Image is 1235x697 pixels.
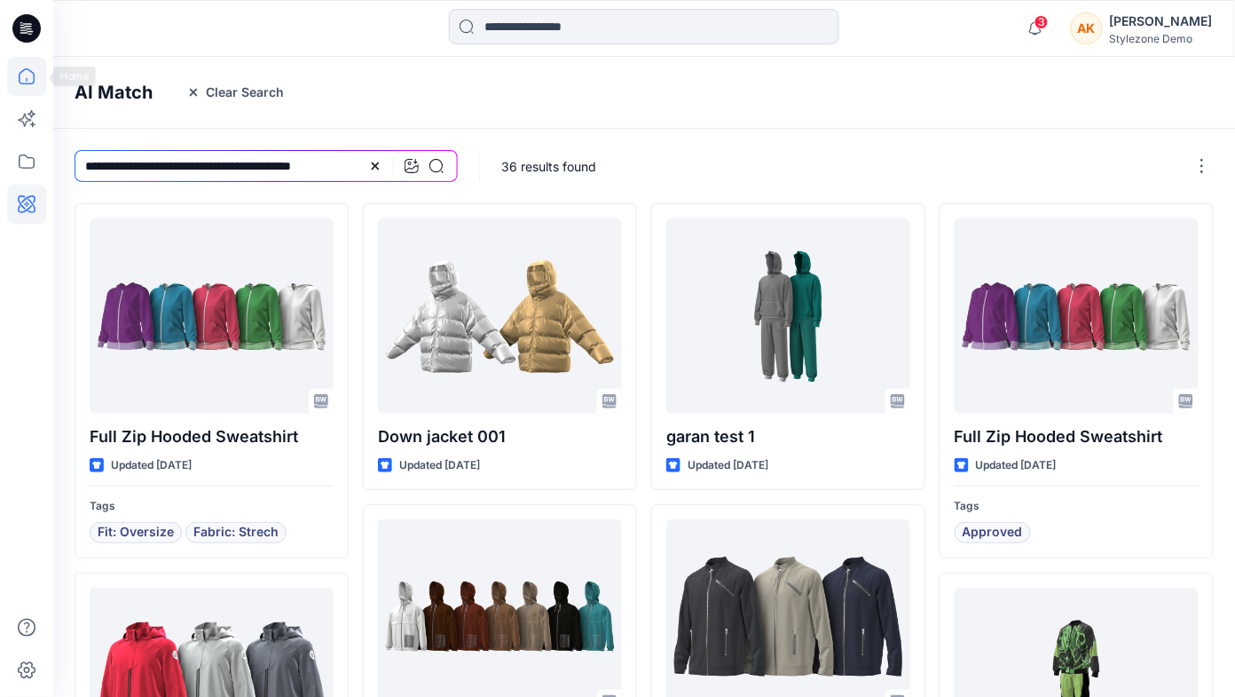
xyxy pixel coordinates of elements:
[1071,12,1103,44] div: AK
[963,522,1023,543] span: Approved
[111,456,192,475] p: Updated [DATE]
[1110,11,1213,32] div: [PERSON_NAME]
[378,218,622,414] a: Down jacket 001
[90,424,334,449] p: Full Zip Hooded Sweatshirt
[955,218,1199,414] a: Full Zip Hooded Sweatshirt
[976,456,1057,475] p: Updated [DATE]
[955,424,1199,449] p: Full Zip Hooded Sweatshirt
[666,218,910,414] a: garan test 1
[378,424,622,449] p: Down jacket 001
[75,82,153,103] h4: AI Match
[90,497,334,516] p: Tags
[688,456,768,475] p: Updated [DATE]
[666,424,910,449] p: garan test 1
[501,157,596,176] p: 36 results found
[1034,15,1049,29] span: 3
[175,78,295,107] button: Clear Search
[1110,32,1213,45] div: Stylezone Demo
[399,456,480,475] p: Updated [DATE]
[98,522,174,543] span: Fit: Oversize
[193,522,279,543] span: Fabric: Strech
[90,218,334,414] a: Full Zip Hooded Sweatshirt
[955,497,1199,516] p: Tags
